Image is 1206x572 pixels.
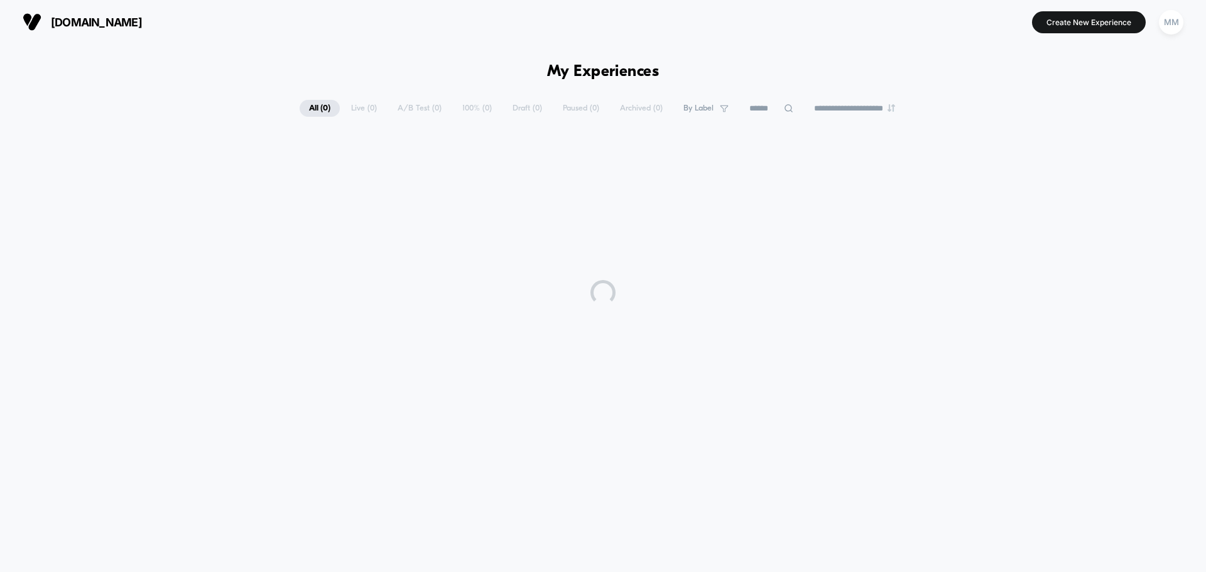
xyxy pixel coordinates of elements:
button: [DOMAIN_NAME] [19,12,146,32]
button: MM [1155,9,1187,35]
div: MM [1159,10,1183,35]
button: Create New Experience [1032,11,1146,33]
img: end [888,104,895,112]
span: All ( 0 ) [300,100,340,117]
h1: My Experiences [547,63,660,81]
span: By Label [683,104,714,113]
span: [DOMAIN_NAME] [51,16,142,29]
img: Visually logo [23,13,41,31]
